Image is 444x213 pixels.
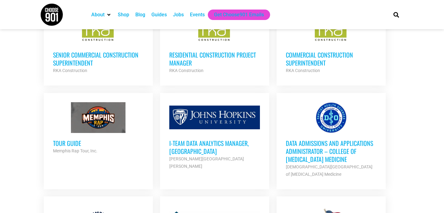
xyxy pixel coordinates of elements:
a: Guides [151,11,167,18]
a: Data Admissions and Applications Administrator – College of [MEDICAL_DATA] Medicine [DEMOGRAPHIC_... [277,93,386,187]
h3: i-team Data Analytics Manager, [GEOGRAPHIC_DATA] [169,139,260,155]
a: Blog [135,11,145,18]
strong: Memphis Rap Tour, Inc. [53,148,97,153]
strong: [PERSON_NAME][GEOGRAPHIC_DATA][PERSON_NAME] [169,156,244,169]
a: Get Choose901 Emails [214,11,264,18]
a: Shop [118,11,129,18]
h3: Senior Commercial Construction Superintendent [53,51,144,67]
h3: Residential Construction Project Manager [169,51,260,67]
a: Commercial Construction Superintendent RKA Construction [277,5,386,83]
a: About [91,11,105,18]
div: Search [391,10,401,20]
nav: Main nav [88,10,383,20]
strong: RKA Construction [286,68,320,73]
strong: [DEMOGRAPHIC_DATA][GEOGRAPHIC_DATA] of [MEDICAL_DATA] Medicine [286,164,372,177]
a: i-team Data Analytics Manager, [GEOGRAPHIC_DATA] [PERSON_NAME][GEOGRAPHIC_DATA][PERSON_NAME] [160,93,269,179]
strong: RKA Construction [169,68,203,73]
div: About [88,10,115,20]
a: Residential Construction Project Manager RKA Construction [160,5,269,83]
a: Senior Commercial Construction Superintendent RKA Construction [44,5,153,83]
h3: Data Admissions and Applications Administrator – College of [MEDICAL_DATA] Medicine [286,139,376,163]
a: Events [190,11,205,18]
h3: Commercial Construction Superintendent [286,51,376,67]
a: Jobs [173,11,184,18]
a: Tour Guide Memphis Rap Tour, Inc. [44,93,153,164]
h3: Tour Guide [53,139,144,147]
strong: RKA Construction [53,68,87,73]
